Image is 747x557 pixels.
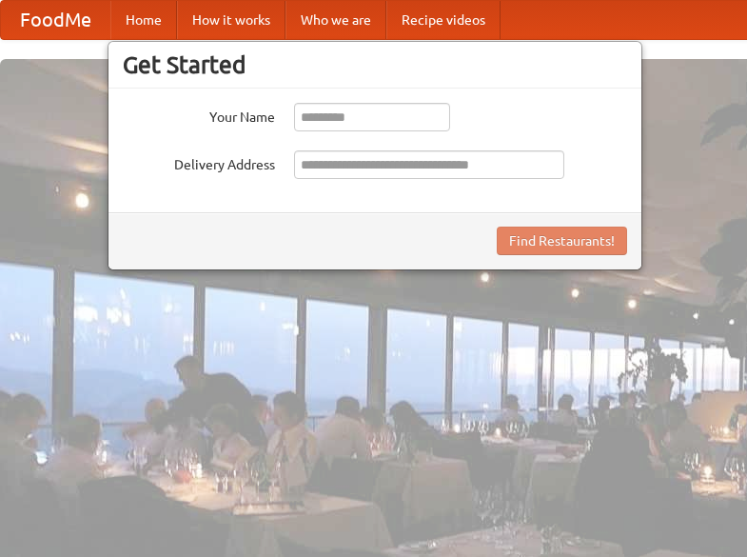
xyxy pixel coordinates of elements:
[110,1,177,39] a: Home
[177,1,285,39] a: How it works
[497,227,627,255] button: Find Restaurants!
[1,1,110,39] a: FoodMe
[285,1,386,39] a: Who we are
[123,150,275,174] label: Delivery Address
[123,50,627,79] h3: Get Started
[386,1,501,39] a: Recipe videos
[123,103,275,127] label: Your Name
